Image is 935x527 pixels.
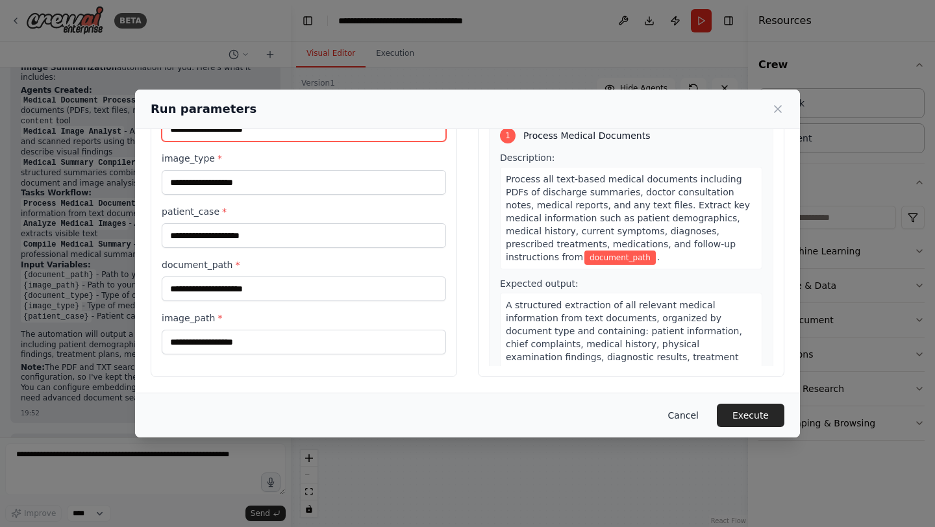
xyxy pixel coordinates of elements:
span: Process Medical Documents [523,129,650,142]
span: . [657,252,660,262]
label: image_path [162,312,446,325]
button: Execute [717,404,784,427]
label: document_path [162,258,446,271]
button: Cancel [658,404,709,427]
span: Description: [500,153,555,163]
label: patient_case [162,205,446,218]
span: Process all text-based medical documents including PDFs of discharge summaries, doctor consultati... [506,174,750,262]
div: 1 [500,128,516,143]
label: image_type [162,152,446,165]
h2: Run parameters [151,100,256,118]
span: A structured extraction of all relevant medical information from text documents, organized by doc... [506,300,742,375]
span: Expected output: [500,278,579,289]
span: Variable: document_path [584,251,656,265]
